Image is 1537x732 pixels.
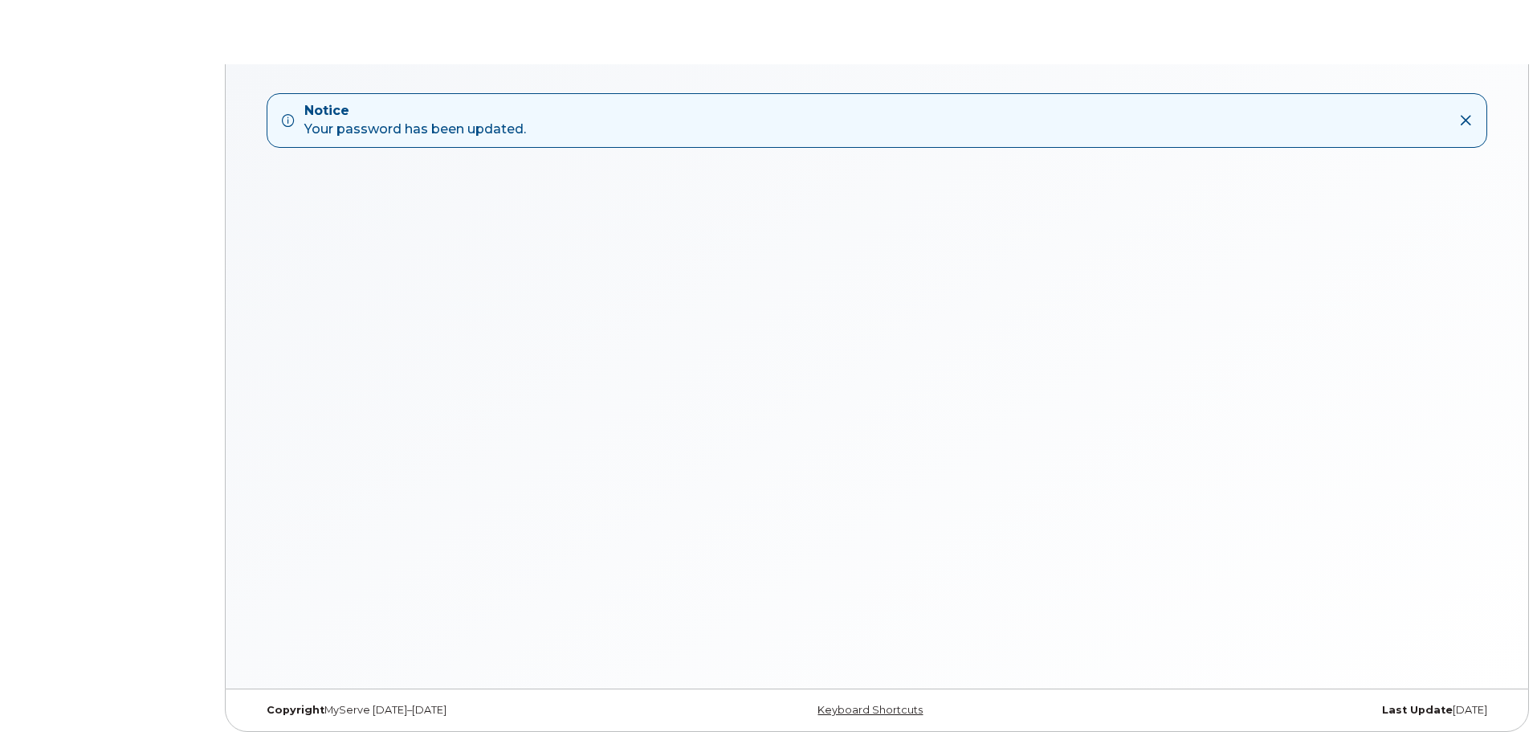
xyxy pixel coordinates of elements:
strong: Last Update [1382,704,1453,716]
strong: Copyright [267,704,324,716]
div: [DATE] [1084,704,1499,717]
strong: Notice [304,102,526,121]
div: MyServe [DATE]–[DATE] [255,704,670,717]
div: Your password has been updated. [304,102,526,139]
a: Keyboard Shortcuts [817,704,923,716]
